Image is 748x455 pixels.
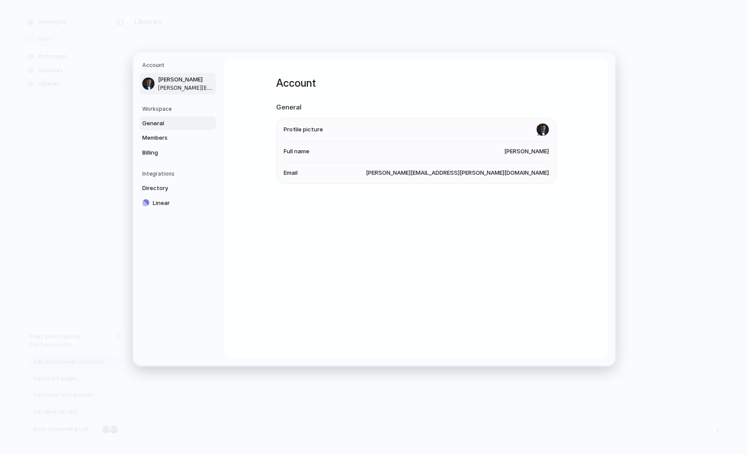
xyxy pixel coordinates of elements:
h5: Account [142,61,216,69]
a: Members [140,131,216,145]
a: General [140,116,216,131]
span: Billing [142,148,198,157]
span: Full name [284,148,309,156]
h5: Integrations [142,170,216,178]
span: [PERSON_NAME] [504,148,549,156]
span: Members [142,134,198,142]
span: [PERSON_NAME] [158,75,214,84]
span: [PERSON_NAME][EMAIL_ADDRESS][PERSON_NAME][DOMAIN_NAME] [158,84,214,92]
h5: Workspace [142,105,216,113]
h2: General [276,102,556,113]
span: Directory [142,184,198,193]
a: Directory [140,181,216,195]
span: Profile picture [284,125,323,134]
a: Billing [140,146,216,160]
span: Linear [153,199,209,208]
span: Email [284,169,298,177]
span: General [142,119,198,128]
h1: Account [276,75,556,91]
span: [PERSON_NAME][EMAIL_ADDRESS][PERSON_NAME][DOMAIN_NAME] [366,169,549,177]
a: Linear [140,196,216,210]
a: [PERSON_NAME][PERSON_NAME][EMAIL_ADDRESS][PERSON_NAME][DOMAIN_NAME] [140,73,216,95]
